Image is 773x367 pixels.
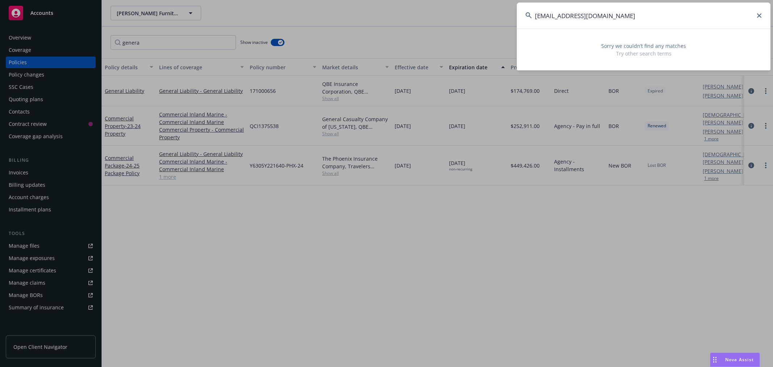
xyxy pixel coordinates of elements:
[725,356,754,363] span: Nova Assist
[525,50,762,57] span: Try other search terms
[525,42,762,50] span: Sorry we couldn’t find any matches
[710,353,719,367] div: Drag to move
[710,352,760,367] button: Nova Assist
[517,3,770,29] input: Search...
